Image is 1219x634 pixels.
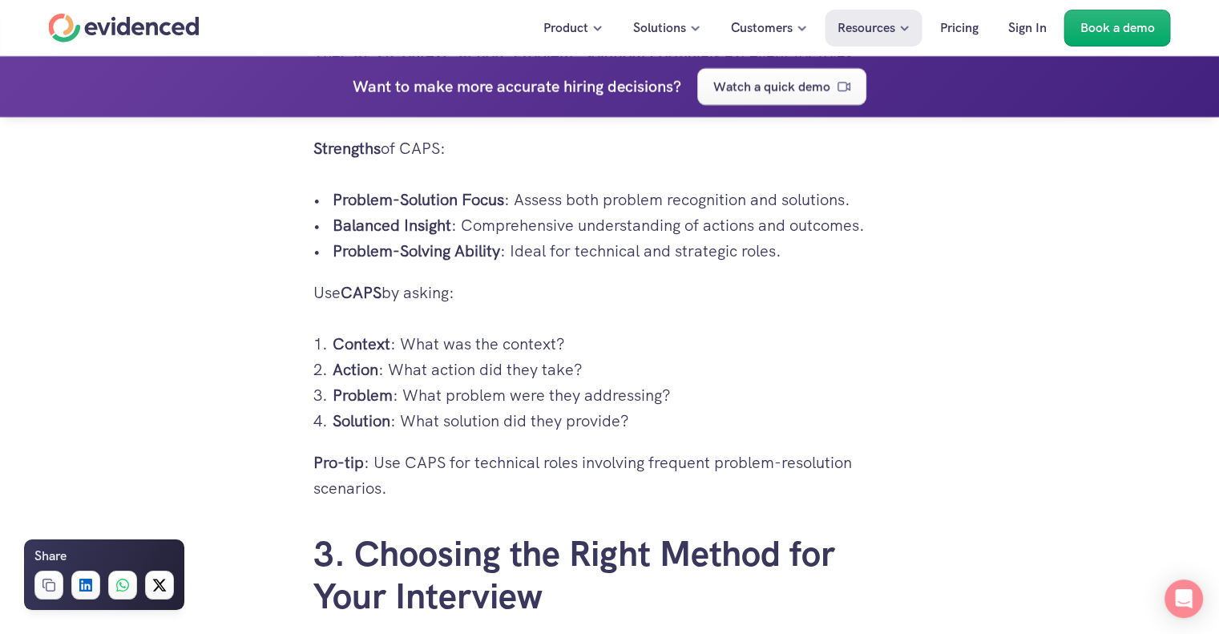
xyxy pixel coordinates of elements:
p: of CAPS: [313,135,906,161]
p: Sign In [1008,18,1047,38]
p: Pricing [940,18,979,38]
p: Customers [731,18,793,38]
a: 3. Choosing the Right Method for Your Interview [313,531,844,619]
p: Book a demo [1080,18,1155,38]
p: : What problem were they addressing? [333,382,906,408]
div: Open Intercom Messenger [1165,579,1203,618]
p: : Comprehensive understanding of actions and outcomes. [333,212,906,238]
strong: CAPS [341,282,381,303]
strong: Problem-Solution Focus [333,189,504,210]
a: Pricing [928,10,991,46]
h4: Want to make more accurate hiring decisions? [353,74,681,99]
strong: Problem-Solving Ability [333,240,500,261]
p: : Assess both problem recognition and solutions. [333,187,906,212]
a: Sign In [996,10,1059,46]
p: : Use CAPS for technical roles involving frequent problem-resolution scenarios. [313,450,906,501]
p: Solutions [633,18,686,38]
p: : What action did they take? [333,357,906,382]
p: Product [543,18,588,38]
strong: Problem [333,385,393,406]
p: Resources [838,18,895,38]
p: Use by asking: [313,280,906,305]
p: : What solution did they provide? [333,408,906,434]
strong: Strengths [313,138,381,159]
p: : What was the context? [333,331,906,357]
strong: Action [333,359,378,380]
strong: Balanced Insight [333,215,451,236]
strong: Solution [333,410,390,431]
p: Watch a quick demo [713,76,830,97]
h6: Share [34,546,67,567]
p: : Ideal for technical and strategic roles. [333,238,906,264]
strong: Pro-tip [313,452,364,473]
a: Home [49,14,200,42]
a: Watch a quick demo [697,68,866,105]
a: Book a demo [1064,10,1171,46]
strong: Context [333,333,390,354]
